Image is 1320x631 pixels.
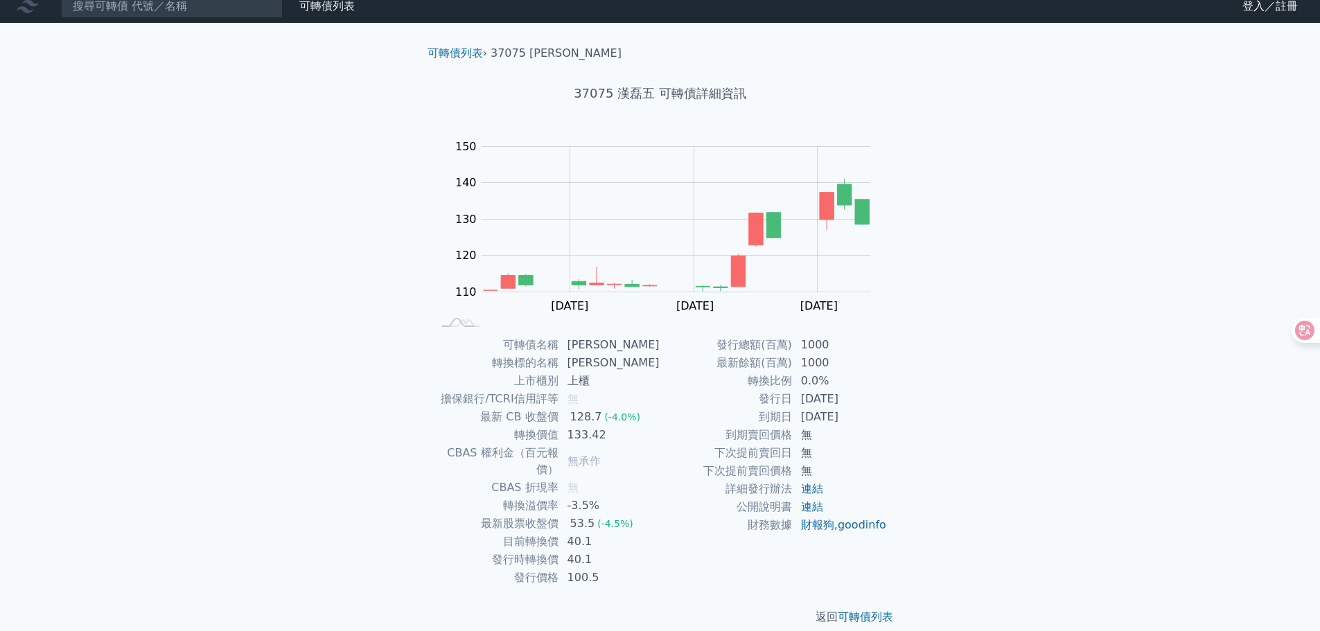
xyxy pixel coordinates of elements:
td: 到期賣回價格 [660,426,793,444]
td: 擔保銀行/TCRI信用評等 [433,390,559,408]
a: goodinfo [838,518,886,531]
tspan: [DATE] [676,299,714,312]
tspan: [DATE] [551,299,588,312]
tspan: 110 [455,285,477,299]
td: [PERSON_NAME] [559,354,660,372]
td: 無 [793,426,888,444]
td: 上櫃 [559,372,660,390]
td: 最新股票收盤價 [433,515,559,533]
td: 到期日 [660,408,793,426]
td: 40.1 [559,551,660,569]
td: 轉換比例 [660,372,793,390]
td: 0.0% [793,372,888,390]
td: 1000 [793,336,888,354]
td: 公開說明書 [660,498,793,516]
td: 下次提前賣回價格 [660,462,793,480]
tspan: 130 [455,213,477,226]
span: 無承作 [567,454,601,468]
td: 133.42 [559,426,660,444]
td: 上市櫃別 [433,372,559,390]
td: 目前轉換價 [433,533,559,551]
td: 轉換標的名稱 [433,354,559,372]
td: 詳細發行辦法 [660,480,793,498]
td: 無 [793,462,888,480]
td: , [793,516,888,534]
td: 轉換價值 [433,426,559,444]
span: 無 [567,481,579,494]
tspan: 140 [455,176,477,189]
li: 37075 [PERSON_NAME] [491,45,622,62]
span: (-4.5%) [597,518,633,529]
a: 財報狗 [801,518,834,531]
td: CBAS 折現率 [433,479,559,497]
div: 53.5 [567,515,598,532]
td: [DATE] [793,408,888,426]
a: 可轉債列表 [838,610,893,623]
td: 發行總額(百萬) [660,336,793,354]
div: 128.7 [567,409,605,425]
td: 最新 CB 收盤價 [433,408,559,426]
td: 財務數據 [660,516,793,534]
a: 連結 [801,482,823,495]
tspan: 120 [455,249,477,262]
td: 下次提前賣回日 [660,444,793,462]
td: 無 [793,444,888,462]
td: CBAS 權利金（百元報價） [433,444,559,479]
td: 可轉債名稱 [433,336,559,354]
tspan: [DATE] [800,299,838,312]
a: 可轉債列表 [428,46,483,60]
a: 連結 [801,500,823,513]
tspan: 150 [455,140,477,153]
td: 最新餘額(百萬) [660,354,793,372]
g: Chart [448,140,892,312]
td: 發行日 [660,390,793,408]
td: [DATE] [793,390,888,408]
h1: 37075 漢磊五 可轉債詳細資訊 [416,84,904,103]
p: 返回 [416,609,904,625]
td: 發行價格 [433,569,559,587]
td: 發行時轉換價 [433,551,559,569]
span: (-4.0%) [604,411,640,423]
span: 無 [567,392,579,405]
td: 40.1 [559,533,660,551]
td: [PERSON_NAME] [559,336,660,354]
td: -3.5% [559,497,660,515]
td: 轉換溢價率 [433,497,559,515]
li: › [428,45,487,62]
td: 100.5 [559,569,660,587]
td: 1000 [793,354,888,372]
